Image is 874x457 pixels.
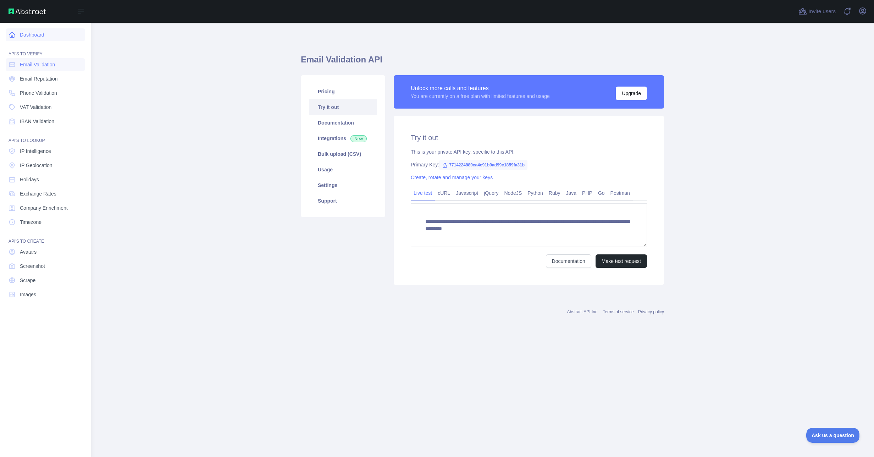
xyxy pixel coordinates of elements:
[20,148,51,155] span: IP Intelligence
[525,187,546,199] a: Python
[6,58,85,71] a: Email Validation
[20,176,39,183] span: Holidays
[616,87,647,100] button: Upgrade
[309,115,377,131] a: Documentation
[20,162,52,169] span: IP Geolocation
[435,187,453,199] a: cURL
[6,246,85,258] a: Avatars
[20,277,35,284] span: Scrape
[453,187,481,199] a: Javascript
[20,75,58,82] span: Email Reputation
[6,274,85,287] a: Scrape
[638,309,664,314] a: Privacy policy
[309,162,377,177] a: Usage
[309,146,377,162] a: Bulk upload (CSV)
[6,129,85,143] div: API'S TO LOOKUP
[309,177,377,193] a: Settings
[6,260,85,272] a: Screenshot
[20,291,36,298] span: Images
[411,84,550,93] div: Unlock more calls and features
[6,230,85,244] div: API'S TO CREATE
[6,43,85,57] div: API'S TO VERIFY
[797,6,837,17] button: Invite users
[411,133,647,143] h2: Try it out
[411,187,435,199] a: Live test
[596,254,647,268] button: Make test request
[6,187,85,200] a: Exchange Rates
[6,72,85,85] a: Email Reputation
[595,187,608,199] a: Go
[309,193,377,209] a: Support
[608,187,633,199] a: Postman
[411,175,493,180] a: Create, rotate and manage your keys
[20,190,56,197] span: Exchange Rates
[411,161,647,168] div: Primary Key:
[6,216,85,228] a: Timezone
[20,263,45,270] span: Screenshot
[350,135,367,142] span: New
[6,173,85,186] a: Holidays
[6,145,85,158] a: IP Intelligence
[20,118,54,125] span: IBAN Validation
[301,54,664,71] h1: Email Validation API
[6,115,85,128] a: IBAN Validation
[439,160,527,170] span: 7714224880ca4c91b9ad99c1859fa31b
[20,204,68,211] span: Company Enrichment
[808,7,836,16] span: Invite users
[411,148,647,155] div: This is your private API key, specific to this API.
[20,248,37,255] span: Avatars
[20,61,55,68] span: Email Validation
[563,187,580,199] a: Java
[6,159,85,172] a: IP Geolocation
[579,187,595,199] a: PHP
[603,309,634,314] a: Terms of service
[309,99,377,115] a: Try it out
[501,187,525,199] a: NodeJS
[20,219,42,226] span: Timezone
[546,254,591,268] a: Documentation
[546,187,563,199] a: Ruby
[6,101,85,114] a: VAT Validation
[9,9,46,14] img: Abstract API
[20,104,51,111] span: VAT Validation
[309,131,377,146] a: Integrations New
[6,288,85,301] a: Images
[6,202,85,214] a: Company Enrichment
[6,87,85,99] a: Phone Validation
[20,89,57,97] span: Phone Validation
[567,309,599,314] a: Abstract API Inc.
[411,93,550,100] div: You are currently on a free plan with limited features and usage
[6,28,85,41] a: Dashboard
[309,84,377,99] a: Pricing
[481,187,501,199] a: jQuery
[806,428,860,443] iframe: Toggle Customer Support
